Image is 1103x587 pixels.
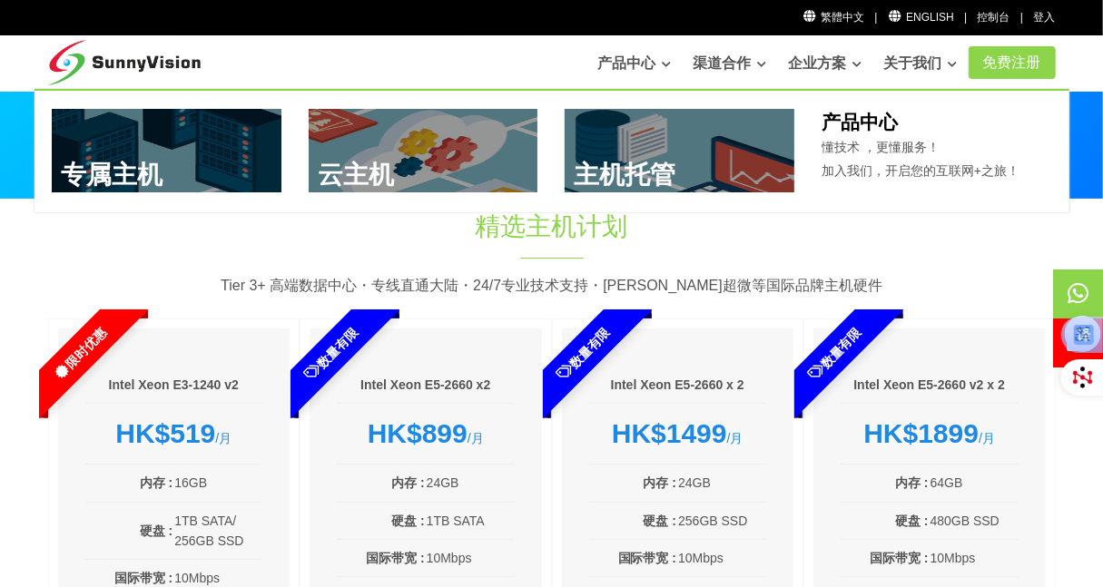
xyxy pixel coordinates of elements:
td: 16GB [173,472,262,494]
a: 登入 [1034,11,1056,24]
p: Tier 3+ 高端数据中心・专线直通大陆・24/7专业技术支持・[PERSON_NAME]超微等国际品牌主机硬件 [48,274,1056,298]
h1: 精选主机计划 [250,209,854,244]
div: /月 [841,417,1019,450]
h6: Intel Xeon E5-2660 v2 x 2 [841,377,1019,395]
td: 1TB SATA/ 256GB SSD [173,510,262,553]
span: 数量有限 [759,278,911,430]
li: | [1020,9,1023,26]
div: /月 [589,417,767,450]
b: 内存 : [895,475,929,490]
span: 懂技术 ，更懂服务！ 加入我们，开启您的互联网+之旅！ [822,140,1019,178]
b: 国际带宽 : [870,551,929,565]
span: 数量有限 [507,278,659,430]
b: 硬盘 : [644,514,677,528]
span: 数量有限 [255,278,408,430]
b: 内存 : [140,475,173,490]
h6: Intel Xeon E5-2660 x 2 [589,377,767,395]
b: 产品中心 [822,112,898,132]
td: 256GB SSD [677,510,766,532]
td: 24GB [677,472,766,494]
b: 硬盘 : [895,514,929,528]
a: 繁體中文 [803,11,865,24]
b: 硬盘 : [140,523,173,538]
a: 关于我们 [884,45,958,82]
strong: HK$519 [115,418,215,448]
b: 内存 : [391,475,425,490]
b: 硬盘 : [391,514,425,528]
div: 产品中心 [34,89,1069,213]
a: 免费注册 [969,46,1056,79]
b: 国际带宽 : [618,551,677,565]
td: 1TB SATA [426,510,515,532]
a: 渠道合作 [694,45,767,82]
b: 内存 : [644,475,677,490]
td: 64GB [930,472,1019,494]
h6: Intel Xeon E5-2660 x2 [337,377,515,395]
td: 10Mbps [677,547,766,569]
strong: HK$899 [368,418,468,448]
td: 24GB [426,472,515,494]
a: English [888,11,954,24]
span: 限时优惠 [3,278,155,430]
a: 产品中心 [598,45,672,82]
h6: Intel Xeon E3-1240 v2 [85,377,263,395]
b: 国际带宽 : [366,551,425,565]
strong: HK$1499 [612,418,727,448]
li: | [964,9,967,26]
b: 国际带宽 : [114,571,173,585]
strong: HK$1899 [863,418,979,448]
li: | [874,9,877,26]
td: 10Mbps [930,547,1019,569]
a: 控制台 [978,11,1010,24]
div: /月 [337,417,515,450]
td: 480GB SSD [930,510,1019,532]
a: 企业方案 [789,45,862,82]
td: 10Mbps [426,547,515,569]
div: /月 [85,417,263,450]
